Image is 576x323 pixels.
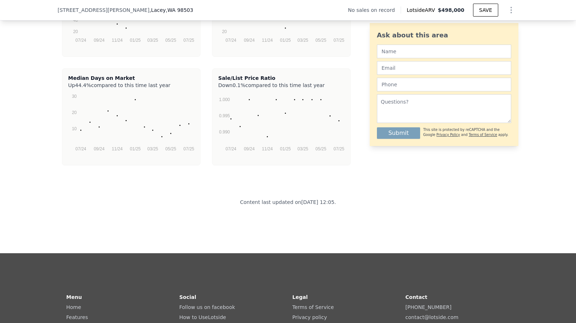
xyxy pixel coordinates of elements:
[72,126,77,131] text: 10
[94,38,105,43] text: 09/24
[166,38,176,43] text: 05/25
[68,90,194,162] svg: A chart.
[76,146,86,151] text: 07/24
[377,61,511,75] input: Email
[218,82,345,86] div: Down compared to this time last year
[262,38,273,43] text: 11/24
[112,146,123,151] text: 11/24
[66,304,81,310] a: Home
[94,146,105,151] text: 09/24
[334,146,345,151] text: 07/25
[377,127,420,139] button: Submit
[280,146,291,151] text: 01/25
[298,38,309,43] text: 03/25
[473,4,498,17] button: SAVE
[280,38,291,43] text: 01/25
[72,110,77,115] text: 20
[407,6,438,14] span: Lotside ARV
[58,6,149,14] span: [STREET_ADDRESS][PERSON_NAME]
[226,38,237,43] text: 07/24
[130,38,141,43] text: 01/25
[73,29,78,34] text: 20
[166,7,193,13] span: , WA 98503
[148,38,158,43] text: 03/25
[148,146,158,151] text: 03/25
[334,38,345,43] text: 07/25
[179,314,226,320] a: How to UseLotside
[112,38,123,43] text: 11/24
[166,146,176,151] text: 05/25
[405,294,427,300] strong: Contact
[233,82,246,88] span: 0.1%
[68,74,194,82] div: Median Days on Market
[423,127,511,138] div: This site is protected by reCAPTCHA and the Google and apply.
[240,197,336,239] div: Content last updated on [DATE] 12:05 .
[179,294,196,300] strong: Social
[438,7,464,13] span: $498,000
[316,38,327,43] text: 05/25
[179,304,235,310] a: Follow us on facebook
[219,129,230,135] text: 0.990
[218,74,345,82] div: Sale/List Price Ratio
[262,146,273,151] text: 11/24
[298,146,309,151] text: 03/25
[377,78,511,91] input: Phone
[316,146,327,151] text: 05/25
[405,304,451,310] a: [PHONE_NUMBER]
[76,38,86,43] text: 07/24
[348,6,401,14] div: No sales on record
[184,38,194,43] text: 07/25
[68,82,194,86] div: Up compared to this time last year
[469,133,497,137] a: Terms of Service
[72,94,77,99] text: 30
[504,3,518,17] button: Show Options
[292,314,327,320] a: Privacy policy
[130,146,141,151] text: 01/25
[219,97,230,102] text: 1.000
[377,30,511,40] div: Ask about this area
[218,90,345,162] svg: A chart.
[73,18,78,23] text: 40
[222,29,227,34] text: 20
[244,146,255,151] text: 09/24
[244,38,255,43] text: 09/24
[405,314,458,320] a: contact@lotside.com
[436,133,460,137] a: Privacy Policy
[149,6,193,14] span: , Lacey
[66,294,82,300] strong: Menu
[292,294,308,300] strong: Legal
[66,314,88,320] a: Features
[184,146,194,151] text: 07/25
[292,304,334,310] a: Terms of Service
[377,45,511,58] input: Name
[226,146,237,151] text: 07/24
[219,113,230,118] text: 0.995
[75,82,91,88] span: 44.4%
